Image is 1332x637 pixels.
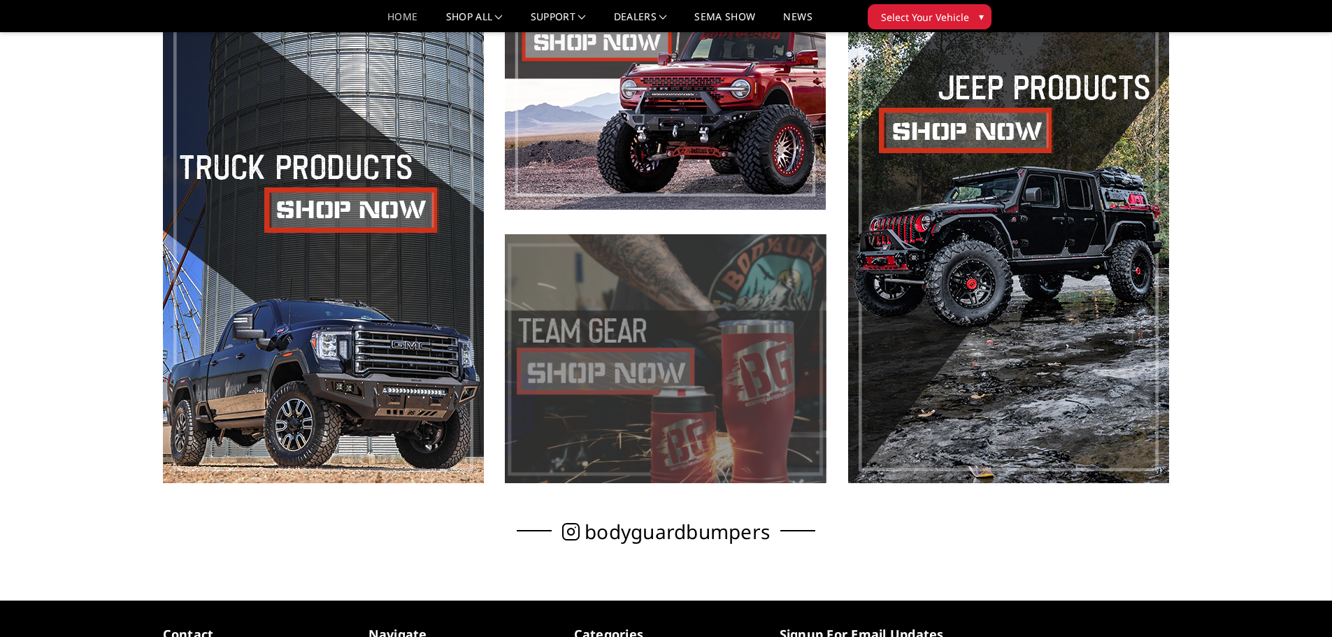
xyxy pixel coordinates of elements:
button: Select Your Vehicle [868,4,991,29]
a: SEMA Show [694,12,755,32]
a: Support [531,12,586,32]
iframe: Chat Widget [1262,570,1332,637]
span: bodyguardbumpers [585,524,770,539]
a: shop all [446,12,503,32]
span: ▾ [979,9,984,24]
a: Home [387,12,417,32]
a: News [783,12,812,32]
a: Dealers [614,12,667,32]
span: Select Your Vehicle [881,10,969,24]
